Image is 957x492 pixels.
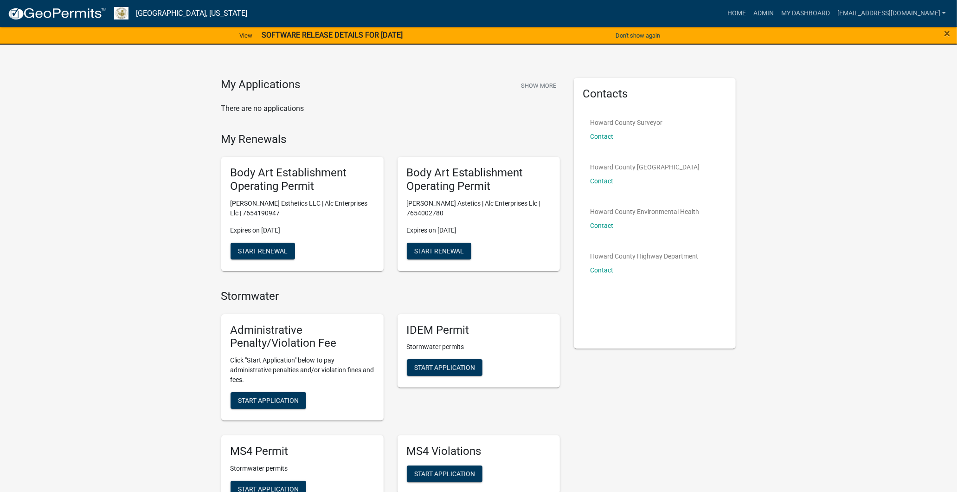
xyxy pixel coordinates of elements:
h5: Body Art Establishment Operating Permit [407,166,551,193]
h4: My Renewals [221,133,560,146]
span: Start Application [414,364,475,371]
p: There are no applications [221,103,560,114]
span: Start Application [238,397,299,404]
p: Stormwater permits [231,464,374,473]
a: Contact [591,133,614,140]
a: [EMAIL_ADDRESS][DOMAIN_NAME] [834,5,950,22]
p: [PERSON_NAME] Esthetics LLC | Alc Enterprises Llc | 7654190947 [231,199,374,218]
button: Start Application [407,466,482,482]
p: Expires on [DATE] [231,226,374,235]
p: Stormwater permits [407,342,551,352]
a: Admin [750,5,777,22]
img: Howard County, Indiana [114,7,128,19]
p: Howard County Highway Department [591,253,699,259]
p: Howard County Environmental Health [591,208,700,215]
p: Howard County Surveyor [591,119,663,126]
strong: SOFTWARE RELEASE DETAILS FOR [DATE] [262,31,403,39]
h4: Stormwater [221,290,560,303]
p: Howard County [GEOGRAPHIC_DATA] [591,164,700,170]
a: Contact [591,266,614,274]
h4: My Applications [221,78,301,92]
button: Don't show again [612,28,664,43]
a: Contact [591,177,614,185]
p: Expires on [DATE] [407,226,551,235]
a: Contact [591,222,614,229]
h5: Body Art Establishment Operating Permit [231,166,374,193]
button: Start Renewal [407,243,471,259]
p: [PERSON_NAME] Astetics | Alc Enterprises Llc | 7654002780 [407,199,551,218]
p: Click "Start Application" below to pay administrative penalties and/or violation fines and fees. [231,356,374,385]
span: Start Renewal [238,247,288,254]
h5: MS4 Permit [231,445,374,458]
button: Start Application [407,359,482,376]
h5: Contacts [583,87,727,101]
button: Start Application [231,392,306,409]
button: Close [944,28,950,39]
a: My Dashboard [777,5,834,22]
a: View [236,28,256,43]
h5: MS4 Violations [407,445,551,458]
span: × [944,27,950,40]
span: Start Renewal [414,247,464,254]
wm-registration-list-section: My Renewals [221,133,560,278]
a: [GEOGRAPHIC_DATA], [US_STATE] [136,6,247,21]
a: Home [724,5,750,22]
button: Show More [517,78,560,93]
span: Start Application [414,470,475,478]
button: Start Renewal [231,243,295,259]
h5: IDEM Permit [407,324,551,337]
h5: Administrative Penalty/Violation Fee [231,324,374,350]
